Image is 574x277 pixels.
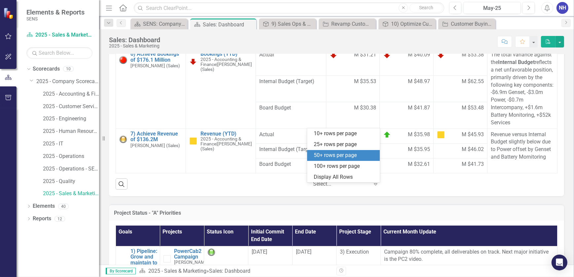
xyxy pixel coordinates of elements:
a: 7) Achieve Revenue of $136.2M [130,131,182,142]
div: 40 [58,203,69,209]
small: [PERSON_NAME] (Sales) [130,143,180,148]
img: Below Target [330,51,338,59]
div: 2025 - Sales & Marketing [109,44,160,48]
span: | [216,62,217,67]
a: 10) Optimize Customer Order Management Experience [380,20,434,28]
div: 10 [63,66,74,72]
img: Green: On Track [207,248,215,256]
div: 50+ rows per page [314,152,376,159]
div: 12 [54,216,65,222]
a: Revenue (YTD) [200,131,252,137]
img: ClearPoint Strategy [3,7,16,19]
img: Below Target [383,51,391,59]
strong: Internal Budget [498,59,535,65]
span: | [216,141,217,146]
small: [PERSON_NAME] (Sales) [200,137,252,151]
div: Customer Buying Experience enhancement [451,20,494,28]
small: [PERSON_NAME] (Sales) [130,63,180,68]
span: M $46.02 [462,146,484,153]
a: 2025 - Customer Service [43,103,99,110]
a: 2025 - Accounting & Finance [43,90,99,98]
div: 10+ rows per page [314,130,376,138]
a: 2025 - Sales & Marketing [43,190,99,198]
img: Yellow: At Risk/Needs Attention [119,136,127,143]
span: M $41.87 [408,104,430,112]
td: Double-Click to Edit [381,246,557,272]
img: Below Target [189,58,197,66]
a: 2025 - Human Resources [43,128,99,135]
button: Search [410,3,443,13]
a: 2025 - Operations - SENS Legacy KPIs [43,165,99,173]
span: By Scorecard [106,268,136,274]
div: Sales: Dashboard [209,268,250,274]
a: 2025 - Engineering [43,115,99,123]
span: Board Budget [259,161,322,168]
p: Revenue versus Internal Budget slightly below due to Power offset by Genset and Battery Mornitoring [491,131,554,162]
span: M $35.95 [408,146,430,153]
span: M $45.93 [462,131,484,139]
a: 2025 - Company Scorecard [36,78,99,85]
img: On Target [383,131,391,139]
img: At Risk [437,131,445,139]
small: [PERSON_NAME] (Marketing) [174,260,209,270]
span: 3) Execution [340,249,369,255]
button: May-25 [463,2,521,14]
a: Elements [33,202,55,210]
a: 2025 - IT [43,140,99,148]
div: Display All Rows [314,173,376,181]
div: SENS: Company Scorecard [143,20,186,28]
input: Search ClearPoint... [134,2,444,14]
img: At Risk [189,137,197,145]
span: Search [419,5,433,10]
td: Double-Click to Edit Right Click for Context Menu [160,246,204,272]
div: Open Intercom Messenger [552,255,567,270]
span: [DATE] [296,249,311,255]
span: 2025 - Accounting & Finance [200,57,241,67]
a: 9) Sales Ops & BI: Sales Improvement via Enablement & insights [261,20,314,28]
div: Sales: Dashboard [203,20,255,29]
span: M $41.73 [462,161,484,168]
img: Red: Critical Issues/Off-Track [119,56,127,64]
td: Double-Click to Edit [337,246,381,272]
div: Sales: Dashboard [109,36,160,44]
span: M $35.53 [354,78,376,85]
a: 2025 - Operations [43,153,99,160]
a: Revamp Customer T&Cs [320,20,374,28]
span: Actual [259,131,322,138]
span: M $53.48 [462,104,484,112]
p: The total variance against the reflects a net unfavorable position, primarily driven by the follo... [491,51,554,126]
p: Campaign 80% complete, all deliverables on track. Next major initiative is the PC2 video. [384,248,554,263]
div: » [139,267,332,275]
span: Board Budget [259,104,322,112]
img: Below Target [437,51,445,59]
a: Scorecards [33,65,60,73]
a: SENS: Company Scorecard [132,20,186,28]
div: Revamp Customer T&Cs [331,20,374,28]
span: M $53.38 [462,51,484,59]
span: Internal Budget (Target) [259,146,322,153]
span: M $31.21 [354,51,376,59]
a: PowerCab2 Campaign [174,248,209,260]
a: Reports [33,215,51,223]
span: M $30.38 [354,104,376,112]
span: [DATE] [252,249,267,255]
a: Bookings (YTD) [200,51,252,57]
span: M $35.98 [408,131,430,139]
span: Internal Budget (Target) [259,78,322,85]
td: Double-Click to Edit Right Click for Context Menu [116,129,186,173]
div: 100+ rows per page [314,163,376,170]
button: NH [556,2,568,14]
span: M $48.97 [408,78,430,85]
div: 25+ rows per page [314,141,376,148]
small: [PERSON_NAME] (Sales) [200,57,252,72]
span: M $62.55 [462,78,484,85]
span: M $32.61 [408,161,430,168]
td: Double-Click to Edit [204,246,248,272]
a: 2025 - Sales & Marketing [26,31,92,39]
div: 9) Sales Ops & BI: Sales Improvement via Enablement & insights [271,20,314,28]
span: 2025 - Accounting & Finance [200,136,241,146]
td: Double-Click to Edit Right Click for Context Menu [116,49,186,129]
div: May-25 [466,4,519,12]
a: 2025 - Quality [43,178,99,185]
